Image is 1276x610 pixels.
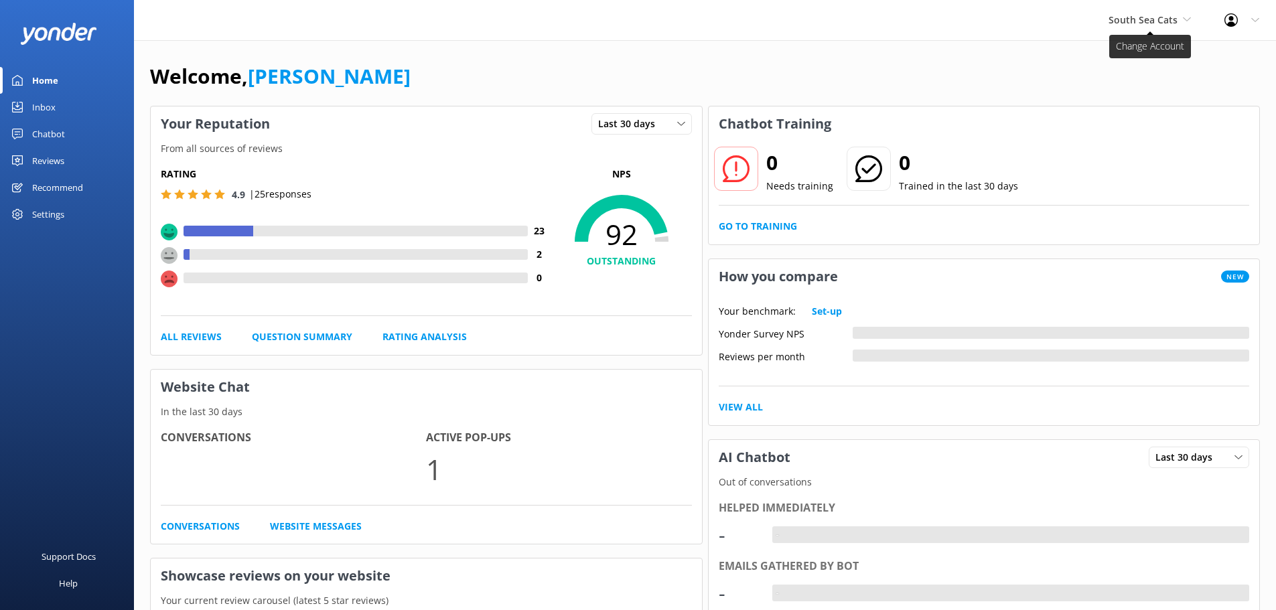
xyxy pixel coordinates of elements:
[719,304,796,319] p: Your benchmark:
[551,254,692,269] h4: OUTSTANDING
[719,500,1250,517] div: Helped immediately
[20,23,97,45] img: yonder-white-logo.png
[248,62,411,90] a: [PERSON_NAME]
[59,570,78,597] div: Help
[719,519,759,551] div: -
[719,558,1250,575] div: Emails gathered by bot
[161,329,222,344] a: All Reviews
[766,147,833,179] h2: 0
[151,558,702,593] h3: Showcase reviews on your website
[270,519,362,534] a: Website Messages
[426,447,691,491] p: 1
[812,304,842,319] a: Set-up
[161,167,551,181] h5: Rating
[252,329,352,344] a: Question Summary
[426,429,691,447] h4: Active Pop-ups
[709,106,841,141] h3: Chatbot Training
[719,327,853,339] div: Yonder Survey NPS
[151,370,702,404] h3: Website Chat
[719,219,797,234] a: Go to Training
[899,147,1018,179] h2: 0
[249,187,311,202] p: | 25 responses
[32,67,58,94] div: Home
[42,543,96,570] div: Support Docs
[719,577,759,609] div: -
[709,475,1260,489] p: Out of conversations
[32,174,83,201] div: Recommend
[766,179,833,194] p: Needs training
[772,526,782,544] div: -
[528,224,551,238] h4: 23
[151,404,702,419] p: In the last 30 days
[151,141,702,156] p: From all sources of reviews
[382,329,467,344] a: Rating Analysis
[551,218,692,251] span: 92
[598,117,663,131] span: Last 30 days
[709,259,848,294] h3: How you compare
[709,440,800,475] h3: AI Chatbot
[161,429,426,447] h4: Conversations
[528,271,551,285] h4: 0
[232,188,245,201] span: 4.9
[151,593,702,608] p: Your current review carousel (latest 5 star reviews)
[551,167,692,181] p: NPS
[719,350,853,362] div: Reviews per month
[899,179,1018,194] p: Trained in the last 30 days
[32,94,56,121] div: Inbox
[719,400,763,414] a: View All
[1155,450,1220,465] span: Last 30 days
[1221,271,1249,283] span: New
[32,147,64,174] div: Reviews
[528,247,551,262] h4: 2
[161,519,240,534] a: Conversations
[772,585,782,602] div: -
[150,60,411,92] h1: Welcome,
[151,106,280,141] h3: Your Reputation
[1109,13,1178,26] span: South Sea Cats
[32,121,65,147] div: Chatbot
[32,201,64,228] div: Settings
